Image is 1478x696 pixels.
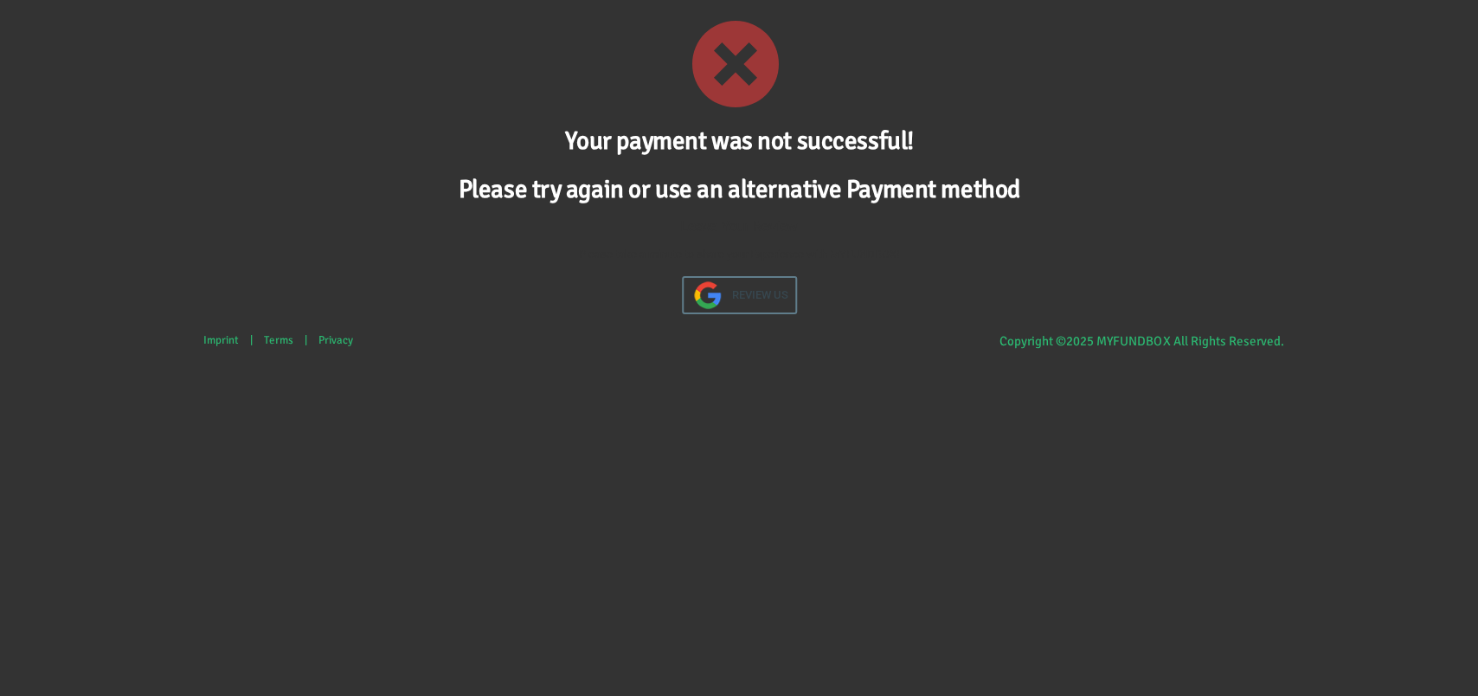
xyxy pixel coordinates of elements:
img: google_transparent.png [691,278,725,313]
span: | [250,333,253,347]
span: | [305,333,307,347]
a: Terms [255,325,302,356]
span: Copyright © 2025 MYFUNDBOX All Rights Reserved. [999,333,1283,349]
span: Review Us [732,278,788,313]
a: Privacy [310,325,362,356]
a: Imprint [195,325,247,356]
a: Review Us [682,276,797,314]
